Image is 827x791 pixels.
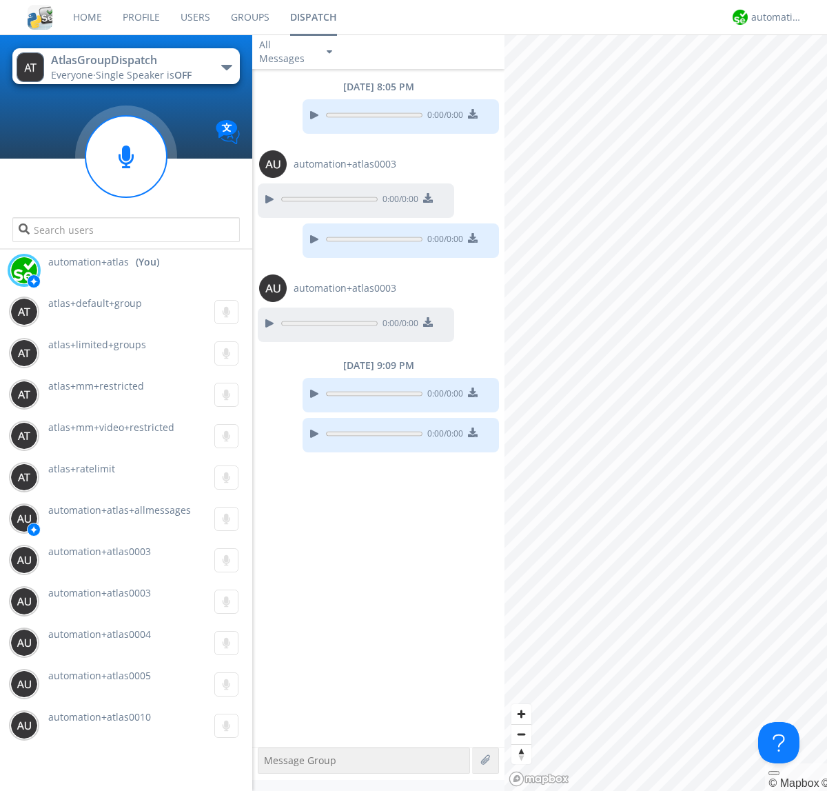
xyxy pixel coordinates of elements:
[252,359,504,372] div: [DATE] 9:09 PM
[17,52,44,82] img: 373638.png
[511,704,531,724] button: Zoom in
[10,339,38,367] img: 373638.png
[252,80,504,94] div: [DATE] 8:05 PM
[294,157,396,171] span: automation+atlas0003
[768,777,819,789] a: Mapbox
[48,338,146,351] span: atlas+limited+groups
[468,233,478,243] img: download media button
[48,669,151,682] span: automation+atlas0005
[48,628,151,641] span: automation+atlas0004
[468,428,478,437] img: download media button
[468,388,478,397] img: download media button
[10,422,38,450] img: 373638.png
[758,722,799,763] iframe: Toggle Customer Support
[12,48,239,84] button: AtlasGroupDispatchEveryone·Single Speaker isOFF
[96,68,192,81] span: Single Speaker is
[48,545,151,558] span: automation+atlas0003
[48,421,174,434] span: atlas+mm+video+restricted
[136,255,159,269] div: (You)
[422,428,463,443] span: 0:00 / 0:00
[48,255,129,269] span: automation+atlas
[10,712,38,739] img: 373638.png
[51,52,206,68] div: AtlasGroupDispatch
[174,68,192,81] span: OFF
[422,388,463,403] span: 0:00 / 0:00
[10,588,38,615] img: 373638.png
[423,317,433,327] img: download media button
[259,38,314,66] div: All Messages
[511,724,531,744] button: Zoom out
[48,379,144,392] span: atlas+mm+restricted
[10,670,38,698] img: 373638.png
[378,193,418,208] span: 0:00 / 0:00
[468,109,478,119] img: download media button
[48,297,142,310] span: atlas+default+group
[10,463,38,491] img: 373638.png
[327,50,332,54] img: caret-down-sm.svg
[259,150,287,178] img: 373638.png
[10,546,38,574] img: 373638.png
[10,381,38,408] img: 373638.png
[509,771,569,787] a: Mapbox logo
[259,274,287,302] img: 373638.png
[51,68,206,82] div: Everyone ·
[422,109,463,124] span: 0:00 / 0:00
[768,771,779,775] button: Toggle attribution
[48,710,151,723] span: automation+atlas0010
[48,586,151,599] span: automation+atlas0003
[751,10,803,24] div: automation+atlas
[12,217,239,242] input: Search users
[10,257,38,284] img: d2d01cd9b4174d08988066c6d424eccd
[48,503,191,517] span: automation+atlas+allmessages
[10,505,38,532] img: 373638.png
[378,317,418,332] span: 0:00 / 0:00
[28,5,52,30] img: cddb5a64eb264b2086981ab96f4c1ba7
[511,744,531,764] button: Reset bearing to north
[422,233,463,248] span: 0:00 / 0:00
[10,629,38,657] img: 373638.png
[733,10,748,25] img: d2d01cd9b4174d08988066c6d424eccd
[294,281,396,295] span: automation+atlas0003
[423,193,433,203] img: download media button
[216,120,240,144] img: Translation enabled
[10,298,38,326] img: 373638.png
[48,462,115,475] span: atlas+ratelimit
